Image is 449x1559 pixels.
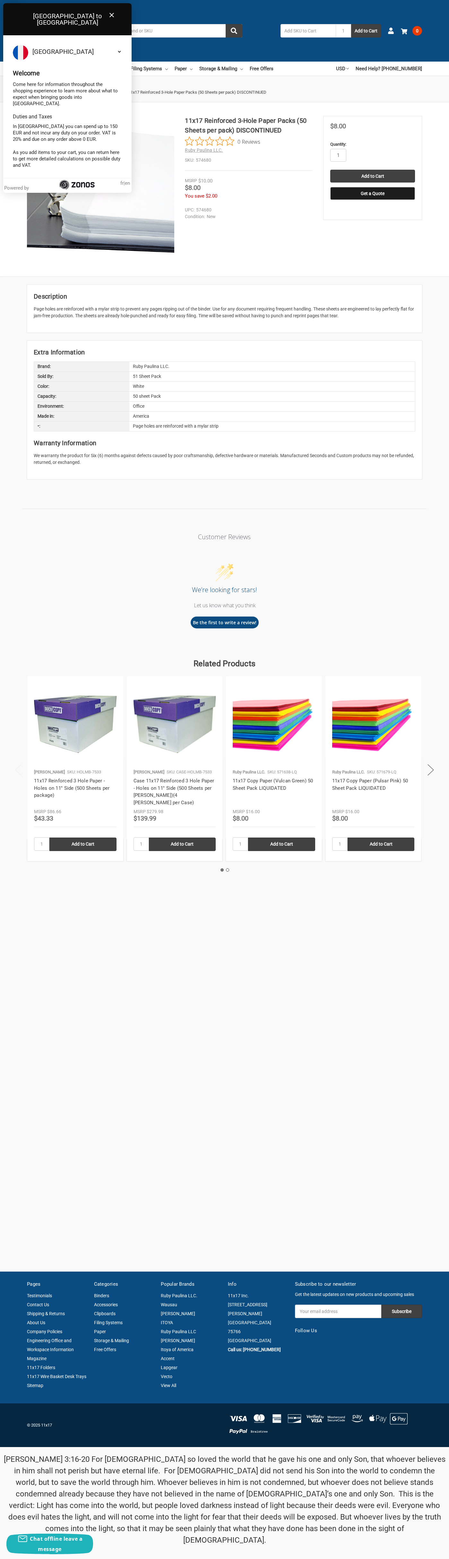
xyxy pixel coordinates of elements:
[27,1374,86,1379] a: 11x17 Wire Basket Desk Trays
[22,602,427,609] div: Let us know what you think
[367,769,396,775] p: SKU: 571679-LQ
[129,392,415,401] div: 50 sheet Pack
[34,422,129,431] div: •:
[134,683,216,765] img: Case 11x17 Reinforced 3 Hole Paper - Holes on 11'' Side (500 Sheets per package)(4 Reams per Case)
[34,778,110,798] a: 11x17 Reinforced 3 Hole Paper - Holes on 11'' Side (500 Sheets per package)
[94,1302,118,1307] a: Accessories
[27,1302,49,1307] a: Contact Us
[161,1347,194,1352] a: Itoya of America
[332,808,344,815] div: MSRP
[228,1347,281,1352] a: Call us: [PHONE_NUMBER]
[161,1281,221,1288] h5: Popular Brands
[34,769,65,775] p: [PERSON_NAME]
[295,1305,381,1318] input: Your email address
[34,362,129,371] div: Brand:
[332,769,365,775] p: Ruby Paulina LLC.
[34,292,415,301] h2: Description
[412,26,422,36] span: 0
[34,347,415,357] h2: Extra Information
[295,1291,422,1298] p: Get the latest updates on new products and upcoming sales
[34,452,415,466] p: We warranty the product for Six (6) months against defects caused by poor craftsmanship, defectiv...
[199,62,243,76] a: Storage & Mailing
[4,185,31,191] div: Powered by
[27,658,422,670] h2: Related Products
[332,778,408,791] a: 11x17 Copy Paper (Pulsar Pink) 50 Sheet Pack LIQUIDATED
[147,809,163,814] span: $279.98
[336,62,349,76] a: USD
[185,184,201,192] span: $8.00
[27,1365,55,1370] a: 11x17 Folders
[250,62,273,76] a: Free Offers
[31,45,122,58] select: Select your country
[233,778,313,791] a: 11x17 Copy Paper (Vulcan Green) 50 Sheet Pack LIQUIDATED
[281,24,336,38] input: Add SKU to Cart
[185,116,313,135] h1: 11x17 Reinforced 3-Hole Paper Packs (50 Sheets per pack) DISCONTINUED
[4,1453,446,1546] p: [PERSON_NAME] 3:16-20 For [DEMOGRAPHIC_DATA] so loved the world that he gave his one and only Son...
[34,372,129,381] div: Sold By:
[129,362,415,371] div: Ruby Paulina LLC.
[424,760,437,780] button: Next
[13,123,122,142] p: In [GEOGRAPHIC_DATA] you can spend up to 150 EUR and not incur any duty on your order. VAT is 20%...
[167,769,212,775] p: SKU: CASE-HOLMB-7533
[356,62,422,76] a: Need Help? [PHONE_NUMBER]
[161,1329,196,1334] a: Ruby Paulina LLC
[185,193,204,199] span: You save
[34,306,415,319] p: Page holes are reinforced with a mylar strip to prevent any pages ripping out of the binder. Use ...
[233,814,248,822] span: $8.00
[34,412,129,421] div: Made in:
[27,1281,87,1288] h5: Pages
[348,838,415,851] input: Add to Cart
[131,62,168,76] a: Filing Systems
[134,778,214,805] a: Case 11x17 Reinforced 3 Hole Paper - Holes on 11'' Side (500 Sheets per [PERSON_NAME])(4 [PERSON_...
[330,141,415,148] label: Quantity:
[351,24,381,38] button: Add to Cart
[27,1329,62,1334] a: Company Policies
[161,1311,195,1316] a: [PERSON_NAME]
[94,1311,116,1316] a: Clipboards
[233,683,315,765] a: 11x17 Copy Paper (Vulcan Green) 50 Sheet Pack LIQUIDATED
[295,1327,422,1334] h5: Follow Us
[161,1338,195,1343] a: [PERSON_NAME]
[129,382,415,391] div: White
[161,1365,177,1370] a: Lapgear
[13,45,28,60] img: Flag of France
[185,157,194,164] dt: SKU:
[13,114,122,120] div: Duties and Taxes
[82,24,242,38] input: Search by keyword, brand or SKU
[185,157,313,164] dd: 574680
[185,148,223,153] a: Ruby Paulina LLC.
[185,177,197,184] div: MSRP
[129,372,415,381] div: 51 Sheet Pack
[295,1281,422,1288] h5: Subscribe to our newsletter
[332,814,348,822] span: $8.00
[47,809,61,814] span: $86.66
[120,180,130,186] span: |
[161,1320,173,1325] a: ITOYA
[125,180,130,186] span: en
[34,438,415,448] h2: Warranty Information
[332,683,415,765] a: 11x17 Copy Paper (Pulsar Pink) 50 Sheet Pack LIQUIDATED
[330,122,346,130] span: $8.00
[27,1293,52,1298] a: Testimonials
[94,1347,116,1352] a: Free Offers
[128,90,266,95] span: 11x17 Reinforced 3-Hole Paper Packs (50 Sheets per pack) DISCONTINUED
[381,1305,422,1318] input: Subscribe
[220,868,224,872] button: 1 of 2
[228,1291,288,1345] address: 11x17 Inc. [STREET_ADDRESS][PERSON_NAME] [GEOGRAPHIC_DATA] 75766 [GEOGRAPHIC_DATA]
[161,1356,175,1361] a: Accent
[13,70,122,76] div: Welcome
[134,808,146,815] div: MSRP
[185,137,260,146] button: Rated 0 out of 5 stars from 0 reviews. Jump to reviews.
[129,422,415,431] div: Page holes are reinforced with a mylar strip
[27,1422,221,1428] p: © 2025 11x17
[30,1535,82,1553] span: Chat offline leave a message
[332,695,415,754] img: 11x17 Copy Paper (Pulsar Pink) 50 Sheet Pack LIQUIDATED
[94,1281,154,1288] h5: Categories
[94,1320,123,1325] a: Filing Systems
[330,170,415,183] input: Add to Cart
[34,402,129,411] div: Environment:
[198,178,212,184] span: $10.00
